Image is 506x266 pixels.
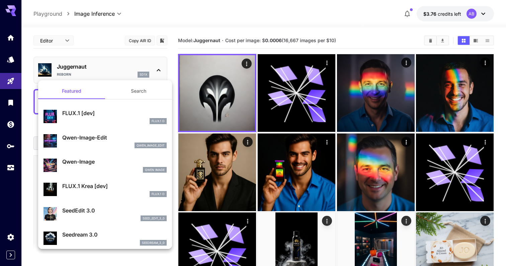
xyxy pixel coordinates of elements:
[44,106,167,127] div: FLUX.1 [dev]FLUX.1 D
[137,143,165,148] p: qwen_image_edit
[44,204,167,224] div: SeedEdit 3.0seed_edit_3_0
[38,83,105,99] button: Featured
[44,179,167,200] div: FLUX.1 Krea [dev]FLUX.1 D
[62,158,167,166] p: Qwen-Image
[145,168,165,172] p: Qwen Image
[62,182,167,190] p: FLUX.1 Krea [dev]
[105,83,172,99] button: Search
[62,206,167,214] p: SeedEdit 3.0
[44,228,167,248] div: Seedream 3.0seedream_3_0
[152,119,165,123] p: FLUX.1 D
[44,131,167,151] div: Qwen-Image-Editqwen_image_edit
[152,192,165,196] p: FLUX.1 D
[142,241,165,245] p: seedream_3_0
[62,134,167,142] p: Qwen-Image-Edit
[143,216,165,221] p: seed_edit_3_0
[62,109,167,117] p: FLUX.1 [dev]
[44,155,167,175] div: Qwen-ImageQwen Image
[62,231,167,239] p: Seedream 3.0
